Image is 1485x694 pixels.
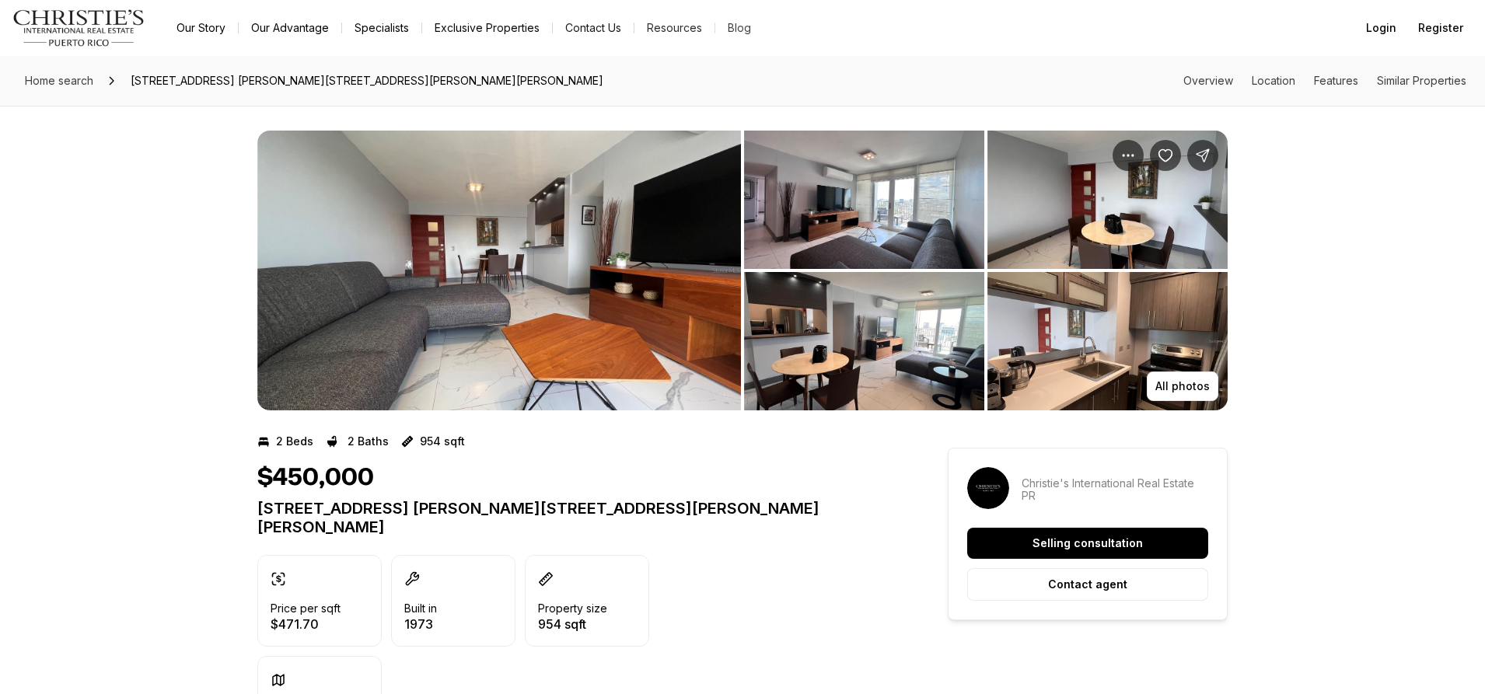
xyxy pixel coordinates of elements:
[1147,371,1218,401] button: All photos
[1183,74,1233,87] a: Skip to: Overview
[634,17,715,39] a: Resources
[124,68,610,93] span: [STREET_ADDRESS] [PERSON_NAME][STREET_ADDRESS][PERSON_NAME][PERSON_NAME]
[1187,140,1218,171] button: Share Property: 954 AVE. PONCE DE LEON AVE #20
[1377,74,1466,87] a: Skip to: Similar Properties
[19,68,100,93] a: Home search
[1155,380,1210,392] p: All photos
[744,131,1228,410] li: 2 of 4
[1366,22,1396,34] span: Login
[987,272,1228,410] button: View image gallery
[1409,12,1473,44] button: Register
[420,435,465,448] p: 954 sqft
[12,9,145,47] img: logo
[271,618,341,630] p: $471.70
[257,499,892,536] p: [STREET_ADDRESS] [PERSON_NAME][STREET_ADDRESS][PERSON_NAME][PERSON_NAME]
[1183,75,1466,87] nav: Page section menu
[1048,578,1127,591] p: Contact agent
[257,131,1228,410] div: Listing Photos
[257,131,741,410] button: View image gallery
[553,17,634,39] button: Contact Us
[967,528,1208,559] button: Selling consultation
[25,74,93,87] span: Home search
[538,602,607,615] p: Property size
[422,17,552,39] a: Exclusive Properties
[271,602,341,615] p: Price per sqft
[744,272,984,410] button: View image gallery
[1357,12,1406,44] button: Login
[276,435,313,448] p: 2 Beds
[987,131,1228,269] button: View image gallery
[744,131,984,269] button: View image gallery
[1022,477,1208,502] p: Christie's International Real Estate PR
[257,463,374,493] h1: $450,000
[1252,74,1295,87] a: Skip to: Location
[1418,22,1463,34] span: Register
[538,618,607,630] p: 954 sqft
[1033,537,1143,549] p: Selling consultation
[164,17,238,39] a: Our Story
[404,602,437,615] p: Built in
[257,131,741,410] li: 1 of 4
[1113,140,1144,171] button: Property options
[342,17,421,39] a: Specialists
[715,17,763,39] a: Blog
[348,435,389,448] p: 2 Baths
[967,568,1208,601] button: Contact agent
[1314,74,1358,87] a: Skip to: Features
[1150,140,1181,171] button: Save Property: 954 AVE. PONCE DE LEON AVE #20
[239,17,341,39] a: Our Advantage
[404,618,437,630] p: 1973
